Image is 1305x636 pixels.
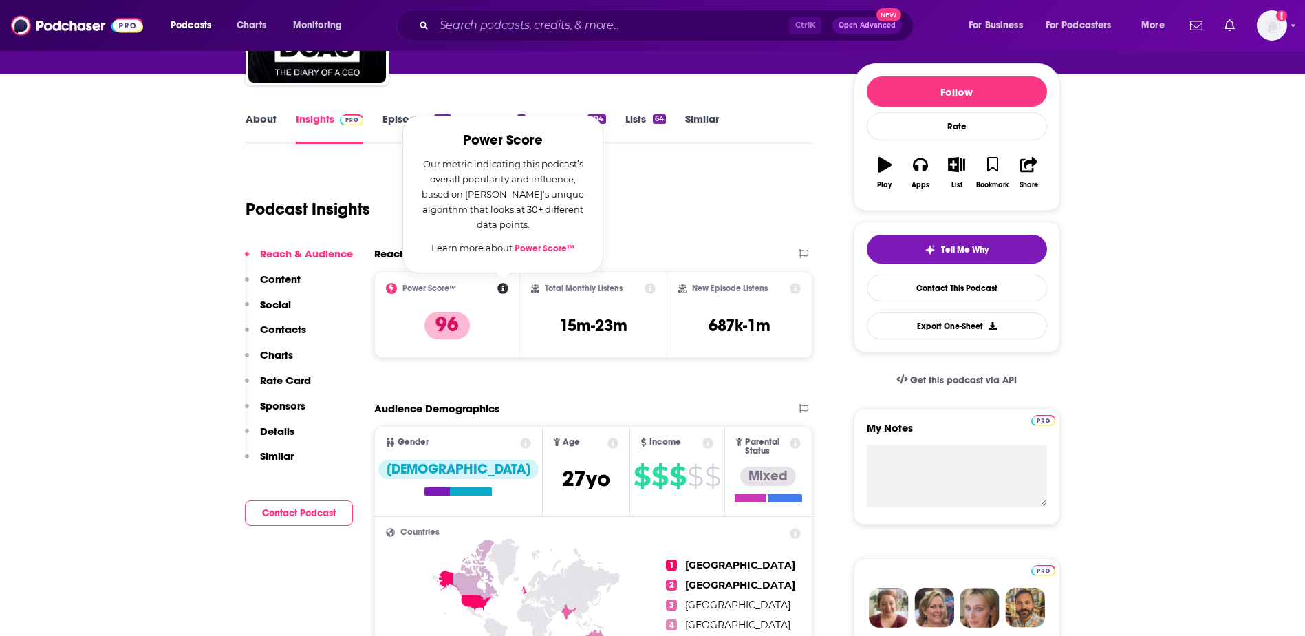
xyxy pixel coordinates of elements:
button: Show profile menu [1257,10,1287,41]
img: Podchaser - Follow, Share and Rate Podcasts [11,12,143,39]
p: Contacts [260,323,306,336]
input: Search podcasts, credits, & more... [434,14,789,36]
span: Parental Status [745,438,788,456]
h2: Power Score™ [402,284,456,293]
button: open menu [959,14,1040,36]
img: Podchaser Pro [1031,565,1055,576]
button: open menu [1037,14,1132,36]
span: $ [669,465,686,487]
span: Age [563,438,580,447]
a: Pro website [1031,563,1055,576]
span: Podcasts [171,16,211,35]
a: Similar [685,112,719,144]
span: New [876,8,901,21]
span: 3 [666,600,677,611]
button: Content [245,273,301,298]
h2: Total Monthly Listens [545,284,623,293]
a: Pro website [1031,413,1055,426]
button: open menu [161,14,229,36]
h1: Podcast Insights [246,199,370,220]
span: $ [687,465,703,487]
img: tell me why sparkle [925,244,936,255]
span: For Podcasters [1046,16,1112,35]
img: Jules Profile [960,588,1000,628]
span: Get this podcast via API [910,374,1017,386]
h2: Reach [374,247,406,260]
button: Export One-Sheet [867,312,1047,339]
div: Rate [867,112,1047,140]
a: Lists64 [625,112,666,144]
p: Reach & Audience [260,247,353,260]
label: My Notes [867,421,1047,445]
div: List [951,181,962,189]
span: Ctrl K [789,17,821,34]
span: Open Advanced [839,22,896,29]
div: Bookmark [976,181,1009,189]
div: Share [1020,181,1038,189]
button: Sponsors [245,399,305,425]
div: 6 [517,114,526,124]
img: Podchaser Pro [1031,415,1055,426]
span: [GEOGRAPHIC_DATA] [685,559,795,571]
span: [GEOGRAPHIC_DATA] [685,619,790,631]
span: $ [651,465,668,487]
span: Tell Me Why [941,244,989,255]
button: Apps [903,148,938,198]
a: Credits204 [545,112,605,144]
svg: Add a profile image [1276,10,1287,21]
button: Open AdvancedNew [832,17,902,34]
div: Play [877,181,892,189]
a: Charts [228,14,274,36]
button: Play [867,148,903,198]
span: [GEOGRAPHIC_DATA] [685,579,795,591]
a: About [246,112,277,144]
a: Get this podcast via API [885,363,1028,397]
button: Share [1011,148,1046,198]
button: Details [245,425,294,450]
button: Contact Podcast [245,500,353,526]
span: Gender [398,438,429,447]
img: Jon Profile [1005,588,1045,628]
span: 4 [666,619,677,630]
div: Apps [912,181,929,189]
img: User Profile [1257,10,1287,41]
p: Rate Card [260,374,311,387]
span: 2 [666,580,677,591]
span: Logged in as esmith_bg [1257,10,1287,41]
button: open menu [283,14,360,36]
p: Social [260,298,291,311]
div: 810 [434,114,451,124]
div: 204 [587,114,605,124]
span: $ [634,465,650,487]
button: Follow [867,76,1047,107]
button: List [938,148,974,198]
div: Mixed [740,467,796,486]
span: For Business [969,16,1023,35]
button: Similar [245,449,294,475]
button: Social [245,298,291,324]
div: 64 [653,114,666,124]
h3: 15m-23m [559,315,627,336]
a: Power Score™ [515,243,574,254]
a: Contact This Podcast [867,275,1047,301]
button: tell me why sparkleTell Me Why [867,235,1047,264]
span: Charts [237,16,266,35]
a: Episodes810 [382,112,451,144]
span: Countries [400,528,440,537]
p: Charts [260,348,293,361]
button: open menu [1132,14,1182,36]
div: Search podcasts, credits, & more... [409,10,927,41]
span: Income [649,438,681,447]
a: Reviews6 [471,112,526,144]
a: InsightsPodchaser Pro [296,112,364,144]
span: More [1141,16,1165,35]
div: [DEMOGRAPHIC_DATA] [378,460,539,479]
span: $ [704,465,720,487]
h2: New Episode Listens [692,284,768,293]
span: Monitoring [293,16,342,35]
span: 1 [666,560,677,571]
a: Show notifications dropdown [1185,14,1208,37]
p: Content [260,273,301,286]
p: Details [260,425,294,438]
p: 96 [424,312,470,339]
